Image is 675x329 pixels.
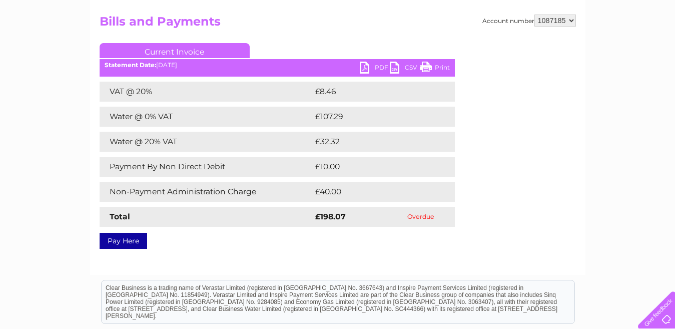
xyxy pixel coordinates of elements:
a: Print [420,62,450,76]
td: £32.32 [313,132,434,152]
strong: £198.07 [315,212,346,221]
td: Water @ 0% VAT [100,107,313,127]
a: Energy [524,43,546,50]
a: Current Invoice [100,43,250,58]
a: Contact [608,43,633,50]
td: Payment By Non Direct Debit [100,157,313,177]
div: Clear Business is a trading name of Verastar Limited (registered in [GEOGRAPHIC_DATA] No. 3667643... [102,6,574,49]
td: VAT @ 20% [100,82,313,102]
strong: Total [110,212,130,221]
td: Water @ 20% VAT [100,132,313,152]
a: Log out [642,43,665,50]
td: £8.46 [313,82,432,102]
td: £40.00 [313,182,435,202]
td: Non-Payment Administration Charge [100,182,313,202]
a: CSV [390,62,420,76]
td: £10.00 [313,157,434,177]
a: 0333 014 3131 [486,5,555,18]
a: Blog [588,43,602,50]
td: £107.29 [313,107,436,127]
a: Telecoms [552,43,582,50]
a: PDF [360,62,390,76]
img: logo.png [24,26,75,57]
div: Account number [482,15,576,27]
td: Overdue [387,207,455,227]
a: Water [499,43,518,50]
a: Pay Here [100,233,147,249]
div: [DATE] [100,62,455,69]
h2: Bills and Payments [100,15,576,34]
b: Statement Date: [105,61,156,69]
